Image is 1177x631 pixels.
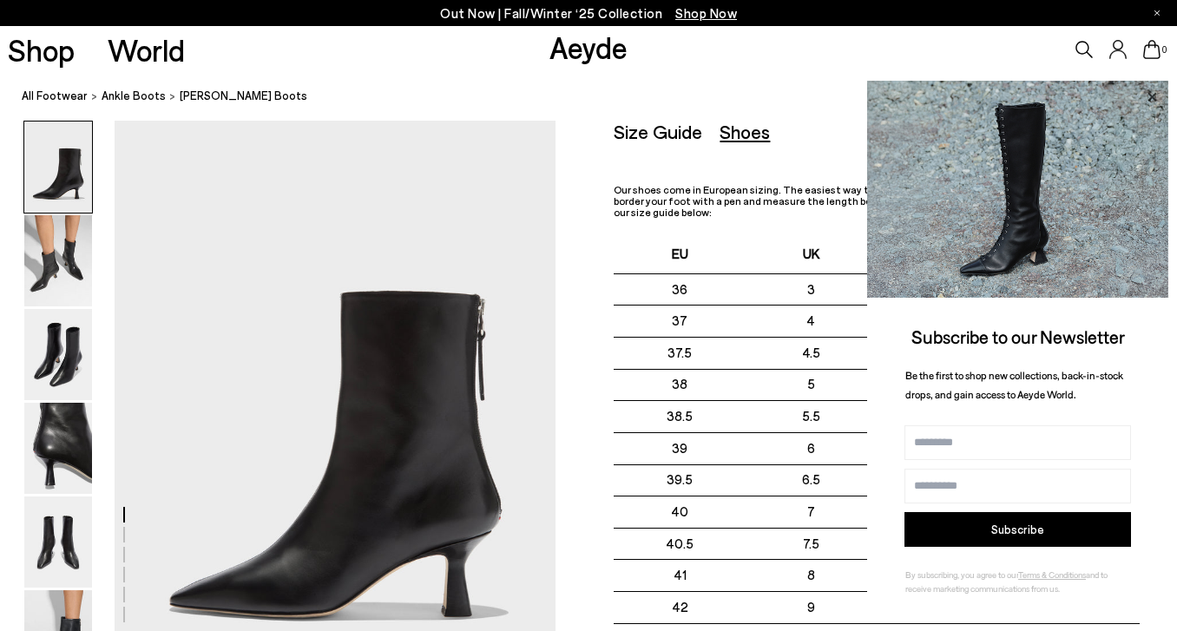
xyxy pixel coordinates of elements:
[675,5,737,21] span: Navigate to /collections/new-in
[614,560,745,592] td: 41
[746,401,877,433] td: 5.5
[614,306,745,338] td: 37
[614,496,745,529] td: 40
[614,592,745,624] td: 42
[746,496,877,529] td: 7
[24,496,92,588] img: Elina Ankle Boots - Image 5
[24,215,92,306] img: Elina Ankle Boots - Image 2
[614,528,745,560] td: 40.5
[1161,45,1169,55] span: 0
[22,73,1177,121] nav: breadcrumb
[22,87,88,105] a: All Footwear
[746,528,877,560] td: 7.5
[746,369,877,401] td: 5
[614,337,745,369] td: 37.5
[746,592,877,624] td: 9
[1018,569,1086,580] a: Terms & Conditions
[614,273,745,306] td: 36
[102,87,166,105] a: ankle boots
[180,87,307,105] span: [PERSON_NAME] Boots
[102,89,166,102] span: ankle boots
[614,121,702,142] div: Size Guide
[24,122,92,213] img: Elina Ankle Boots - Image 1
[614,369,745,401] td: 38
[746,273,877,306] td: 3
[746,236,877,273] th: UK
[8,35,75,65] a: Shop
[24,309,92,400] img: Elina Ankle Boots - Image 3
[549,29,628,65] a: Aeyde
[614,432,745,464] td: 39
[904,512,1131,547] button: Subscribe
[746,306,877,338] td: 4
[746,464,877,496] td: 6.5
[614,184,1139,219] p: Our shoes come in European sizing. The easiest way to measure your foot is to stand on a sheet of...
[108,35,185,65] a: World
[746,432,877,464] td: 6
[614,401,745,433] td: 38.5
[746,560,877,592] td: 8
[24,403,92,494] img: Elina Ankle Boots - Image 4
[746,337,877,369] td: 4.5
[440,3,737,24] p: Out Now | Fall/Winter ‘25 Collection
[905,369,1123,401] span: Be the first to shop new collections, back-in-stock drops, and gain access to Aeyde World.
[720,121,770,142] div: Shoes
[1143,40,1161,59] a: 0
[614,464,745,496] td: 39.5
[614,236,745,273] th: EU
[867,81,1168,298] img: 2a6287a1333c9a56320fd6e7b3c4a9a9.jpg
[911,325,1125,347] span: Subscribe to our Newsletter
[905,569,1018,580] span: By subscribing, you agree to our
